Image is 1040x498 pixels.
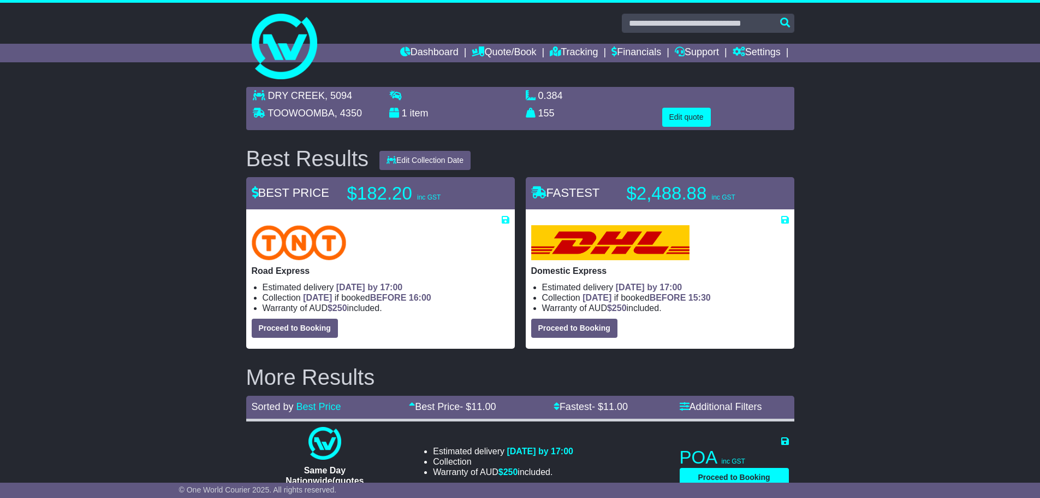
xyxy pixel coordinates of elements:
[583,293,710,302] span: if booked
[417,194,441,201] span: inc GST
[370,293,407,302] span: BEFORE
[531,225,690,260] img: DHL: Domestic Express
[409,401,496,412] a: Best Price- $11.00
[554,401,628,412] a: Fastest- $11.00
[503,467,518,477] span: 250
[246,365,794,389] h2: More Results
[303,293,332,302] span: [DATE]
[627,183,763,204] p: $2,488.88
[542,292,789,303] li: Collection
[263,292,509,303] li: Collection
[252,401,294,412] span: Sorted by
[662,108,711,127] button: Edit quote
[507,447,573,456] span: [DATE] by 17:00
[550,44,598,62] a: Tracking
[472,44,536,62] a: Quote/Book
[460,401,496,412] span: - $
[263,282,509,292] li: Estimated delivery
[433,467,573,477] li: Warranty of AUD included.
[335,108,362,119] span: , 4350
[616,283,682,292] span: [DATE] by 17:00
[612,303,627,313] span: 250
[308,427,341,460] img: One World Courier: Same Day Nationwide(quotes take 0.5-1 hour)
[252,186,329,200] span: BEST PRICE
[252,225,347,260] img: TNT Domestic: Road Express
[531,266,789,276] p: Domestic Express
[733,44,781,62] a: Settings
[498,467,518,477] span: $
[433,446,573,456] li: Estimated delivery
[268,108,335,119] span: TOOWOOMBA
[607,303,627,313] span: $
[680,447,789,468] p: POA
[603,401,628,412] span: 11.00
[252,266,509,276] p: Road Express
[711,194,735,201] span: inc GST
[303,293,431,302] span: if booked
[332,303,347,313] span: 250
[650,293,686,302] span: BEFORE
[296,401,341,412] a: Best Price
[252,319,338,338] button: Proceed to Booking
[241,147,375,171] div: Best Results
[531,319,617,338] button: Proceed to Booking
[538,108,555,119] span: 155
[688,293,711,302] span: 15:30
[263,303,509,313] li: Warranty of AUD included.
[347,183,484,204] p: $182.20
[722,458,745,465] span: inc GST
[379,151,471,170] button: Edit Collection Date
[680,401,762,412] a: Additional Filters
[336,283,403,292] span: [DATE] by 17:00
[583,293,611,302] span: [DATE]
[400,44,459,62] a: Dashboard
[325,90,352,101] span: , 5094
[179,485,337,494] span: © One World Courier 2025. All rights reserved.
[286,466,364,496] span: Same Day Nationwide(quotes take 0.5-1 hour)
[471,401,496,412] span: 11.00
[268,90,325,101] span: DRY CREEK
[680,468,789,487] button: Proceed to Booking
[402,108,407,119] span: 1
[409,293,431,302] span: 16:00
[542,303,789,313] li: Warranty of AUD included.
[410,108,429,119] span: item
[592,401,628,412] span: - $
[328,303,347,313] span: $
[611,44,661,62] a: Financials
[538,90,563,101] span: 0.384
[531,186,600,200] span: FASTEST
[433,456,573,467] li: Collection
[675,44,719,62] a: Support
[542,282,789,292] li: Estimated delivery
